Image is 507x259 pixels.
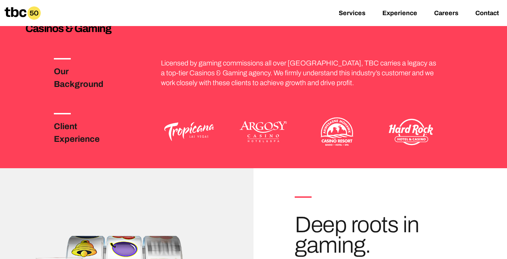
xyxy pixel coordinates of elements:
img: Argosy Logo [235,113,291,151]
h3: Our Background [54,65,121,90]
img: Tropicana Logo [161,113,217,151]
a: Experience [382,10,417,18]
a: Contact [475,10,499,18]
img: Hard Rock Casino [383,113,439,151]
p: Licensed by gaming commissions all over [GEOGRAPHIC_DATA], TBC carries a legacy as a top-tier Cas... [161,58,439,88]
a: Careers [434,10,458,18]
a: Services [339,10,365,18]
img: Akwesasne Mohawk Logo [309,113,365,151]
h3: Client Experience [54,120,121,145]
h3: Deep roots in gaming. [295,215,455,255]
h3: Casinos & Gaming [25,21,482,36]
